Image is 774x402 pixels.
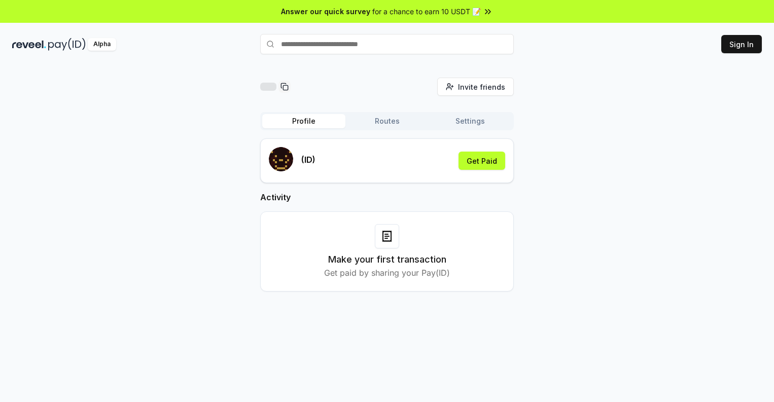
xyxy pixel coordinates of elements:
button: Routes [345,114,429,128]
span: for a chance to earn 10 USDT 📝 [372,6,481,17]
button: Invite friends [437,78,514,96]
div: Alpha [88,38,116,51]
h3: Make your first transaction [328,252,446,267]
img: pay_id [48,38,86,51]
p: Get paid by sharing your Pay(ID) [324,267,450,279]
button: Settings [429,114,512,128]
button: Sign In [721,35,762,53]
button: Get Paid [459,152,505,170]
button: Profile [262,114,345,128]
span: Invite friends [458,82,505,92]
img: reveel_dark [12,38,46,51]
p: (ID) [301,154,315,166]
h2: Activity [260,191,514,203]
span: Answer our quick survey [281,6,370,17]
